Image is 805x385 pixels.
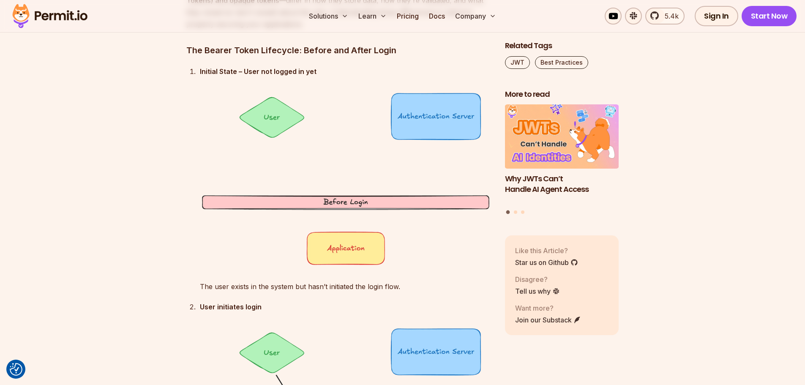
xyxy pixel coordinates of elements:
button: Learn [355,8,390,25]
a: Star us on Github [515,257,578,268]
img: Permit logo [8,2,91,30]
button: Go to slide 3 [521,210,524,214]
a: Join our Substack [515,315,581,325]
p: Disagree? [515,274,560,284]
img: Revisit consent button [10,363,22,376]
span: 5.4k [660,11,679,21]
strong: Initial State – User not logged in yet [200,67,317,76]
a: Pricing [393,8,422,25]
a: 5.4k [645,8,685,25]
p: Want more? [515,303,581,313]
button: Solutions [306,8,352,25]
p: The user exists in the system but hasn’t initiated the login flow. [200,281,491,292]
a: Why JWTs Can’t Handle AI Agent AccessWhy JWTs Can’t Handle AI Agent Access [505,105,619,205]
a: Start Now [742,6,797,26]
a: Tell us why [515,286,560,296]
button: Go to slide 2 [514,210,517,214]
button: Company [452,8,499,25]
a: JWT [505,56,530,69]
h2: More to read [505,89,619,100]
button: Go to slide 1 [506,210,510,214]
img: Why JWTs Can’t Handle AI Agent Access [505,105,619,169]
h3: Why JWTs Can’t Handle AI Agent Access [505,174,619,195]
h2: Related Tags [505,41,619,51]
a: Sign In [695,6,738,26]
strong: User initiates login [200,303,262,311]
li: 1 of 3 [505,105,619,205]
img: image.png [200,91,491,267]
p: Like this Article? [515,246,578,256]
a: Docs [426,8,448,25]
a: Best Practices [535,56,588,69]
div: Posts [505,105,619,216]
button: Consent Preferences [10,363,22,376]
h3: The Bearer Token Lifecycle: Before and After Login [186,44,491,57]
